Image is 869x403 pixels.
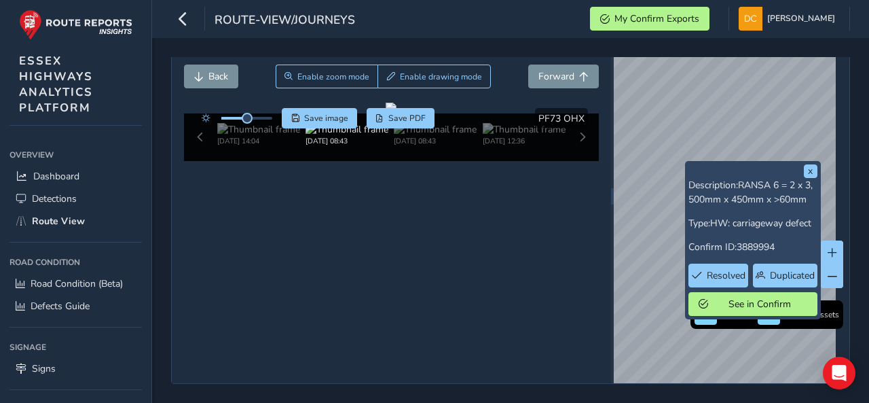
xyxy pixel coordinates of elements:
span: ESSEX HIGHWAYS ANALYTICS PLATFORM [19,53,93,116]
button: Duplicated [753,264,817,287]
span: Defects Guide [31,300,90,313]
span: Route View [32,215,85,228]
div: Signage [10,337,142,357]
span: RANSA 6 = 2 x 3, 500mm x 450mm x >60mm [688,179,813,206]
div: [DATE] 12:36 [483,136,566,146]
div: Road Condition [10,252,142,273]
a: Route View [10,210,142,232]
a: Detections [10,188,142,210]
span: [PERSON_NAME] [767,7,835,31]
span: PF73 OHX [538,112,585,125]
img: Thumbnail frame [217,123,300,136]
p: Type: [688,216,817,230]
img: Thumbnail frame [483,123,566,136]
div: [DATE] 14:04 [217,136,300,146]
button: Save [282,108,357,128]
span: Detections [32,192,77,205]
img: diamond-layout [739,7,762,31]
img: Thumbnail frame [306,123,388,136]
p: Confirm ID: [688,240,817,254]
button: [PERSON_NAME] [739,7,840,31]
div: [DATE] 08:43 [306,136,388,146]
p: Description: [688,178,817,207]
button: Zoom [276,65,378,88]
a: Dashboard [10,165,142,188]
button: x [804,164,817,178]
button: See in Confirm [688,292,817,316]
button: Forward [528,65,599,88]
span: Road Condition (Beta) [31,277,123,290]
div: Open Intercom Messenger [823,357,855,389]
span: Back [208,70,228,83]
a: Road Condition (Beta) [10,273,142,295]
a: Defects Guide [10,295,142,317]
span: Dashboard [33,170,79,183]
span: Save PDF [388,113,426,124]
div: Overview [10,145,142,165]
span: Forward [538,70,574,83]
button: Draw [377,65,491,88]
span: Enable zoom mode [297,71,369,82]
span: route-view/journeys [215,12,355,31]
span: Duplicated [770,269,815,282]
span: 3889994 [737,241,775,253]
span: See in Confirm [713,298,807,311]
span: Resolved [707,269,745,282]
img: rr logo [19,10,132,40]
div: [DATE] 08:43 [394,136,477,146]
button: Resolved [688,264,749,287]
span: HW: carriageway defect [710,217,811,230]
button: My Confirm Exports [590,7,709,31]
span: My Confirm Exports [614,12,699,25]
span: Save image [304,113,348,124]
span: Enable drawing mode [400,71,482,82]
a: Signs [10,357,142,380]
button: PDF [367,108,435,128]
img: Thumbnail frame [394,123,477,136]
span: Signs [32,362,56,375]
button: Back [184,65,238,88]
